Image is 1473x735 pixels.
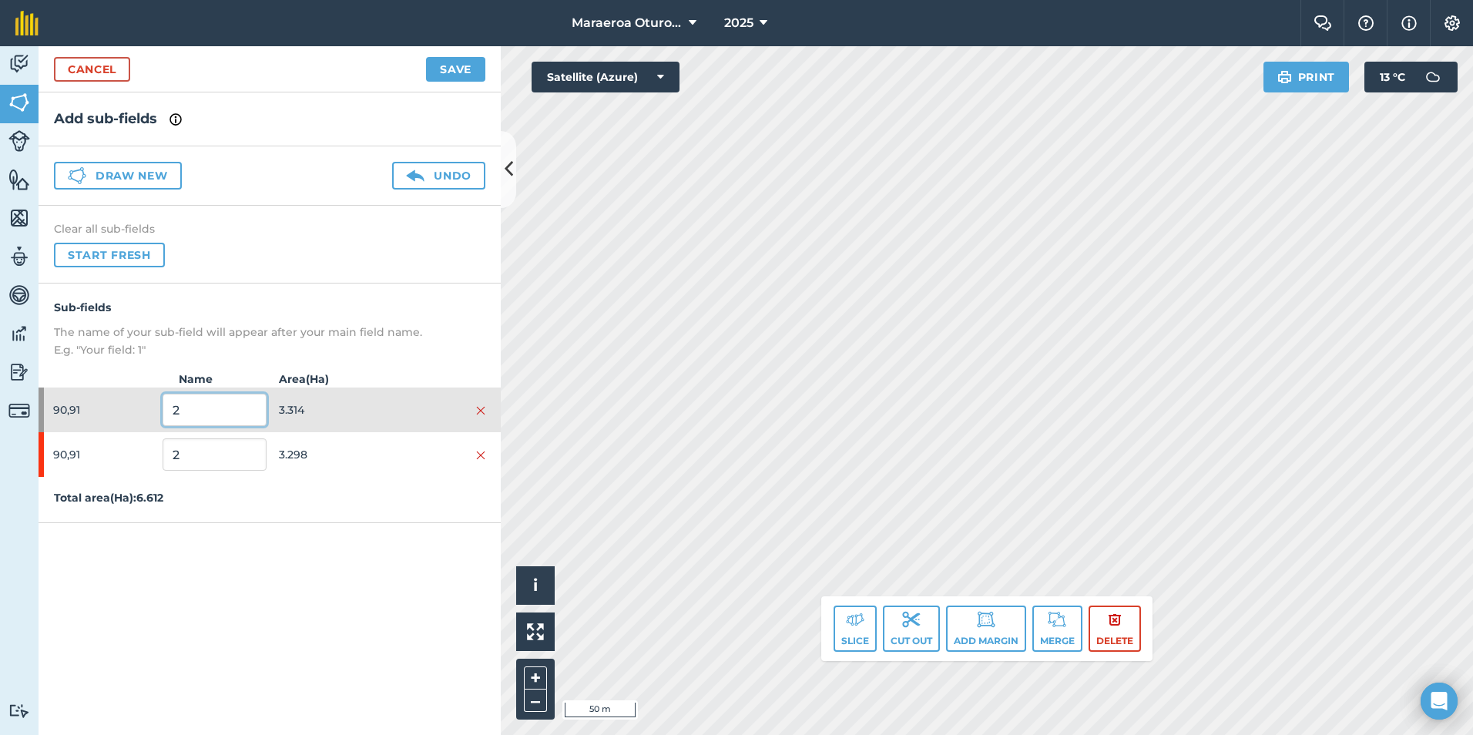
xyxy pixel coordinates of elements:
[54,162,182,190] button: Draw new
[834,606,877,652] button: Slice
[902,610,921,629] img: svg+xml;base64,PD94bWwgdmVyc2lvbj0iMS4wIiBlbmNvZGluZz0idXRmLTgiPz4KPCEtLSBHZW5lcmF0b3I6IEFkb2JlIE...
[946,606,1026,652] button: Add margin
[8,245,30,268] img: svg+xml;base64,PD94bWwgdmVyc2lvbj0iMS4wIiBlbmNvZGluZz0idXRmLTgiPz4KPCEtLSBHZW5lcmF0b3I6IEFkb2JlIE...
[279,395,382,425] span: 3.314
[1364,62,1458,92] button: 13 °C
[476,404,485,417] img: svg+xml;base64,PHN2ZyB4bWxucz0iaHR0cDovL3d3dy53My5vcmcvMjAwMC9zdmciIHdpZHRoPSIyMiIgaGVpZ2h0PSIzMC...
[54,221,485,237] h4: Clear all sub-fields
[977,610,995,629] img: svg+xml;base64,PD94bWwgdmVyc2lvbj0iMS4wIiBlbmNvZGluZz0idXRmLTgiPz4KPCEtLSBHZW5lcmF0b3I6IEFkb2JlIE...
[8,130,30,152] img: svg+xml;base64,PD94bWwgdmVyc2lvbj0iMS4wIiBlbmNvZGluZz0idXRmLTgiPz4KPCEtLSBHZW5lcmF0b3I6IEFkb2JlIE...
[270,371,501,388] strong: Area ( Ha )
[53,440,156,469] span: 90,91
[1401,14,1417,32] img: svg+xml;base64,PHN2ZyB4bWxucz0iaHR0cDovL3d3dy53My5vcmcvMjAwMC9zdmciIHdpZHRoPSIxNyIgaGVpZ2h0PSIxNy...
[406,166,424,185] img: svg+xml;base64,PD94bWwgdmVyc2lvbj0iMS4wIiBlbmNvZGluZz0idXRmLTgiPz4KPCEtLSBHZW5lcmF0b3I6IEFkb2JlIE...
[8,322,30,345] img: svg+xml;base64,PD94bWwgdmVyc2lvbj0iMS4wIiBlbmNvZGluZz0idXRmLTgiPz4KPCEtLSBHZW5lcmF0b3I6IEFkb2JlIE...
[39,388,501,432] div: 90,913.314
[883,606,940,652] button: Cut out
[1048,610,1066,629] img: svg+xml;base64,PD94bWwgdmVyc2lvbj0iMS4wIiBlbmNvZGluZz0idXRmLTgiPz4KPCEtLSBHZW5lcmF0b3I6IEFkb2JlIE...
[8,206,30,230] img: svg+xml;base64,PHN2ZyB4bWxucz0iaHR0cDovL3d3dy53My5vcmcvMjAwMC9zdmciIHdpZHRoPSI1NiIgaGVpZ2h0PSI2MC...
[154,371,270,388] strong: Name
[1032,606,1082,652] button: Merge
[1443,15,1461,31] img: A cog icon
[8,52,30,76] img: svg+xml;base64,PD94bWwgdmVyc2lvbj0iMS4wIiBlbmNvZGluZz0idXRmLTgiPz4KPCEtLSBHZW5lcmF0b3I6IEFkb2JlIE...
[54,108,485,130] h2: Add sub-fields
[1314,15,1332,31] img: Two speech bubbles overlapping with the left bubble in the forefront
[1108,610,1122,629] img: svg+xml;base64,PHN2ZyB4bWxucz0iaHR0cDovL3d3dy53My5vcmcvMjAwMC9zdmciIHdpZHRoPSIxOCIgaGVpZ2h0PSIyNC...
[39,432,501,477] div: 90,913.298
[54,491,163,505] strong: Total area ( Ha ): 6.612
[8,400,30,421] img: svg+xml;base64,PD94bWwgdmVyc2lvbj0iMS4wIiBlbmNvZGluZz0idXRmLTgiPz4KPCEtLSBHZW5lcmF0b3I6IEFkb2JlIE...
[1277,68,1292,86] img: svg+xml;base64,PHN2ZyB4bWxucz0iaHR0cDovL3d3dy53My5vcmcvMjAwMC9zdmciIHdpZHRoPSIxOSIgaGVpZ2h0PSIyNC...
[524,690,547,712] button: –
[54,299,485,316] h4: Sub-fields
[1089,606,1141,652] button: Delete
[527,623,544,640] img: Four arrows, one pointing top left, one top right, one bottom right and the last bottom left
[426,57,485,82] button: Save
[846,610,864,629] img: svg+xml;base64,PD94bWwgdmVyc2lvbj0iMS4wIiBlbmNvZGluZz0idXRmLTgiPz4KPCEtLSBHZW5lcmF0b3I6IEFkb2JlIE...
[54,341,485,358] p: E.g. "Your field: 1"
[169,110,182,129] img: svg+xml;base64,PHN2ZyB4bWxucz0iaHR0cDovL3d3dy53My5vcmcvMjAwMC9zdmciIHdpZHRoPSIxNyIgaGVpZ2h0PSIxNy...
[724,14,753,32] span: 2025
[8,168,30,191] img: svg+xml;base64,PHN2ZyB4bWxucz0iaHR0cDovL3d3dy53My5vcmcvMjAwMC9zdmciIHdpZHRoPSI1NiIgaGVpZ2h0PSI2MC...
[392,162,485,190] button: Undo
[532,62,679,92] button: Satellite (Azure)
[1380,62,1405,92] span: 13 ° C
[8,703,30,718] img: svg+xml;base64,PD94bWwgdmVyc2lvbj0iMS4wIiBlbmNvZGluZz0idXRmLTgiPz4KPCEtLSBHZW5lcmF0b3I6IEFkb2JlIE...
[8,91,30,114] img: svg+xml;base64,PHN2ZyB4bWxucz0iaHR0cDovL3d3dy53My5vcmcvMjAwMC9zdmciIHdpZHRoPSI1NiIgaGVpZ2h0PSI2MC...
[279,440,382,469] span: 3.298
[572,14,683,32] span: Maraeroa Oturoa 2b
[1421,683,1458,720] div: Open Intercom Messenger
[54,57,130,82] a: Cancel
[54,243,165,267] button: Start fresh
[15,11,39,35] img: fieldmargin Logo
[524,666,547,690] button: +
[1263,62,1350,92] button: Print
[1357,15,1375,31] img: A question mark icon
[8,284,30,307] img: svg+xml;base64,PD94bWwgdmVyc2lvbj0iMS4wIiBlbmNvZGluZz0idXRmLTgiPz4KPCEtLSBHZW5lcmF0b3I6IEFkb2JlIE...
[516,566,555,605] button: i
[1418,62,1448,92] img: svg+xml;base64,PD94bWwgdmVyc2lvbj0iMS4wIiBlbmNvZGluZz0idXRmLTgiPz4KPCEtLSBHZW5lcmF0b3I6IEFkb2JlIE...
[53,395,156,425] span: 90,91
[8,361,30,384] img: svg+xml;base64,PD94bWwgdmVyc2lvbj0iMS4wIiBlbmNvZGluZz0idXRmLTgiPz4KPCEtLSBHZW5lcmF0b3I6IEFkb2JlIE...
[54,324,485,341] p: The name of your sub-field will appear after your main field name.
[533,576,538,595] span: i
[476,449,485,461] img: svg+xml;base64,PHN2ZyB4bWxucz0iaHR0cDovL3d3dy53My5vcmcvMjAwMC9zdmciIHdpZHRoPSIyMiIgaGVpZ2h0PSIzMC...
